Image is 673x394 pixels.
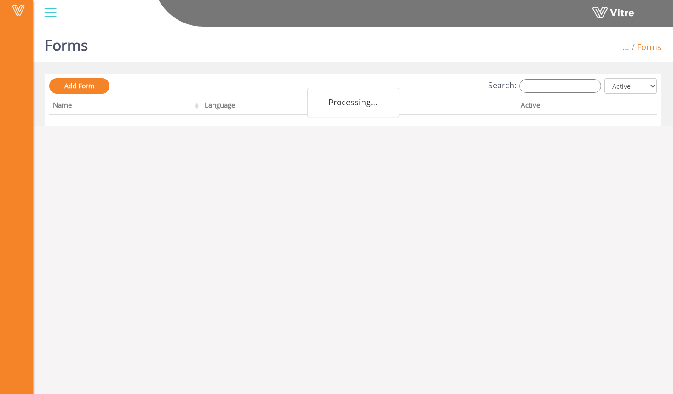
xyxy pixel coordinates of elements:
div: Processing... [307,88,399,117]
span: ... [622,41,629,52]
a: Add Form [49,78,109,94]
input: Search: [519,79,601,93]
th: Company [360,98,517,115]
th: Active [517,98,626,115]
th: Name [49,98,201,115]
label: Search: [488,79,601,93]
th: Language [201,98,360,115]
h1: Forms [45,23,88,62]
span: Add Form [64,81,94,90]
li: Forms [629,41,661,53]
